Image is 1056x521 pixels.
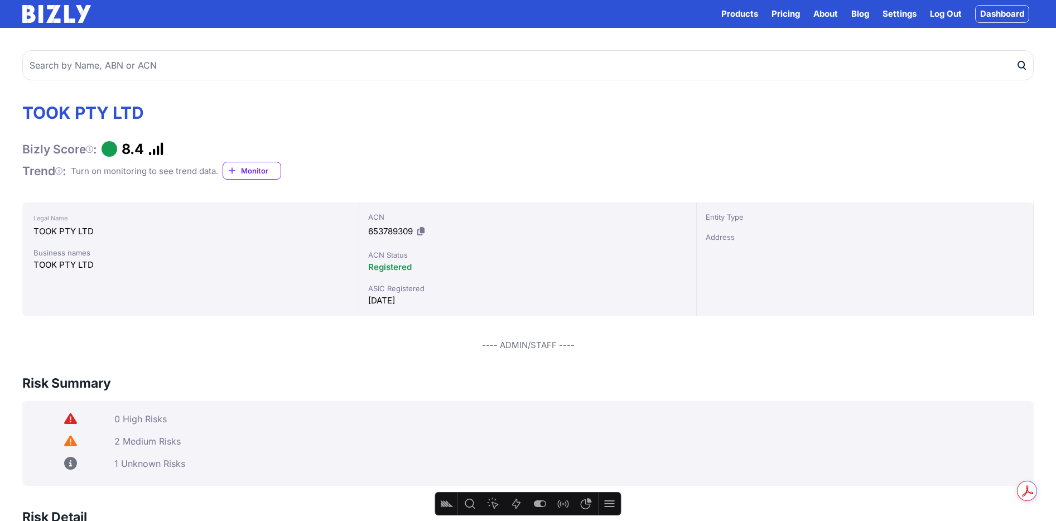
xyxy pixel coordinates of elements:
[368,294,687,307] div: [DATE]
[771,7,800,21] a: Pricing
[975,5,1029,23] a: Dashboard
[33,211,348,225] div: Legal Name
[71,165,218,178] div: Turn on monitoring to see trend data.
[368,226,413,237] span: 653789309
[22,103,281,123] h1: TOOK PTY LTD
[883,7,917,21] a: Settings
[22,142,97,157] h1: Bizly Score :
[813,7,838,21] a: About
[22,50,1034,80] input: Search by Name, ABN or ACN
[930,7,962,21] a: Log Out
[721,7,758,21] button: Products
[368,249,687,260] div: ACN Status
[22,374,111,392] h3: Risk Summary
[851,7,869,21] a: Blog
[114,436,1025,447] div: 2 Medium Risks
[241,165,281,176] span: Monitor
[706,231,1024,243] div: Address
[22,339,1034,352] div: ---- ADMIN/STAFF ----
[368,283,687,294] div: ASIC Registered
[33,225,348,238] div: TOOK PTY LTD
[223,162,281,180] a: Monitor
[122,141,144,157] h1: 8.4
[33,247,348,258] div: Business names
[368,211,687,223] div: ACN
[114,413,1025,424] div: 0 High Risks
[114,458,1025,469] div: 1 Unknown Risks
[368,262,412,272] span: Registered
[706,211,1024,223] div: Entity Type
[33,258,348,272] div: TOOK PTY LTD
[22,163,66,179] h1: Trend :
